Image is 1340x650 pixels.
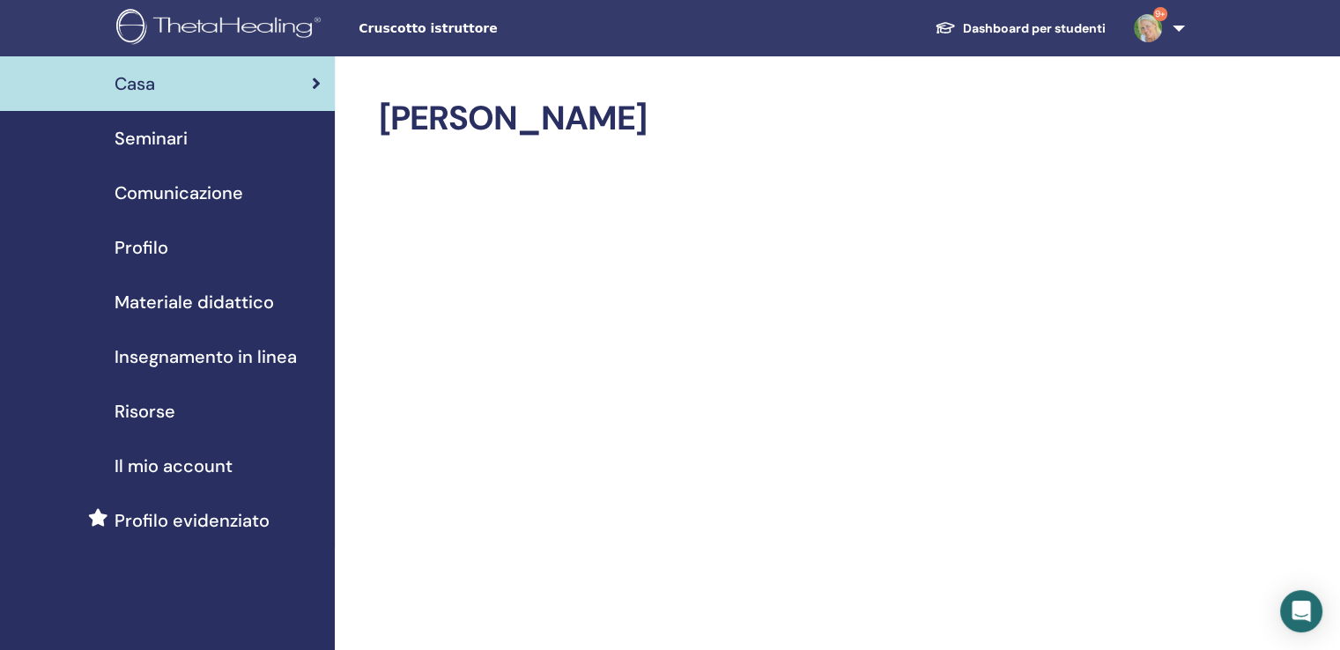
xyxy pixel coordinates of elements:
img: default.jpg [1134,14,1162,42]
span: Profilo evidenziato [115,507,270,534]
h2: [PERSON_NAME] [379,99,1181,139]
span: Seminari [115,125,188,151]
img: logo.png [116,9,327,48]
span: Il mio account [115,453,233,479]
a: Dashboard per studenti [921,12,1120,45]
span: Comunicazione [115,180,243,206]
span: Materiale didattico [115,289,274,315]
div: Open Intercom Messenger [1280,590,1322,632]
img: graduation-cap-white.svg [935,20,956,35]
span: 9+ [1153,7,1167,21]
span: Profilo [115,234,168,261]
span: Risorse [115,398,175,425]
span: Casa [115,70,155,97]
span: Cruscotto istruttore [359,19,623,38]
span: Insegnamento in linea [115,343,297,370]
